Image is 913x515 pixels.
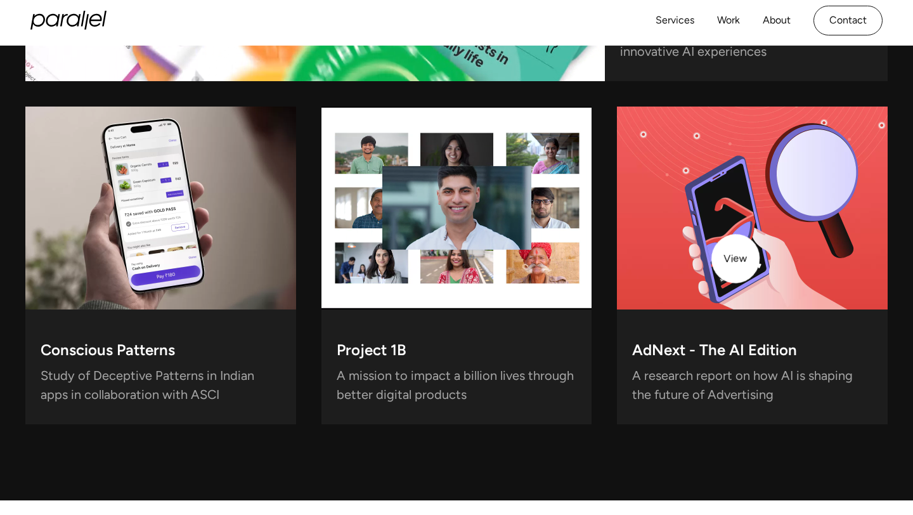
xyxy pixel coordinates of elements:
[617,107,888,425] a: AdNext - The AI EditionA research report on how AI is shaping the future of Advertising
[337,371,577,404] p: A mission to impact a billion lives through better digital products
[656,11,694,30] a: Services
[30,11,107,30] a: home
[41,345,175,362] h3: Conscious Patterns
[25,107,296,425] a: Conscious PatternsStudy of Deceptive Patterns in Indian apps in collaboration with ASCI
[337,345,406,362] h3: Project 1B
[632,345,797,362] h3: AdNext - The AI Edition
[717,11,740,30] a: Work
[632,371,872,404] p: A research report on how AI is shaping the future of Advertising
[763,11,791,30] a: About
[321,107,592,425] a: Project 1BA mission to impact a billion lives through better digital products
[41,371,281,404] p: Study of Deceptive Patterns in Indian apps in collaboration with ASCI
[813,6,883,36] a: Contact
